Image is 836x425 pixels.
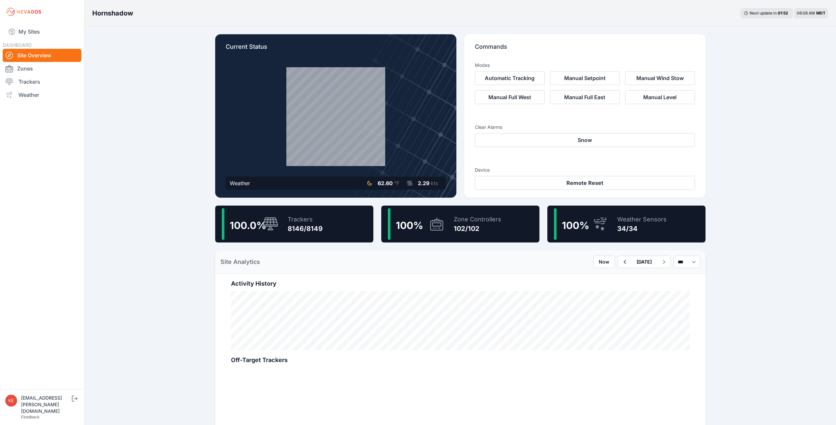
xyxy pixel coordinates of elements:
h2: Off-Target Trackers [231,355,690,365]
span: Next update in [750,11,777,15]
h3: Clear Alarms [475,124,695,130]
nav: Breadcrumb [92,5,133,22]
button: Manual Level [625,90,695,104]
button: Manual Setpoint [550,71,620,85]
span: 100 % [396,219,423,231]
div: 01 : 52 [778,11,790,16]
div: Trackers [288,215,323,224]
span: 100.0 % [230,219,266,231]
button: Now [593,256,615,268]
button: [DATE] [631,256,657,268]
div: 8146/8149 [288,224,323,233]
span: DASHBOARD [3,42,32,48]
div: 102/102 [454,224,501,233]
div: [EMAIL_ADDRESS][PERSON_NAME][DOMAIN_NAME] [21,395,71,414]
h3: Hornshadow [92,9,133,18]
img: keadams@sundt.com [5,395,17,407]
span: 2.29 [418,180,429,186]
a: 100%Weather Sensors34/34 [547,206,706,242]
h2: Activity History [231,279,690,288]
a: Weather [3,88,81,101]
p: Current Status [226,42,446,57]
span: 06:08 AM [797,11,815,15]
button: Remote Reset [475,176,695,190]
button: Manual Wind Stow [625,71,695,85]
span: MDT [816,11,825,15]
div: Weather Sensors [617,215,667,224]
span: °F [394,180,399,186]
div: Zone Controllers [454,215,501,224]
div: Weather [230,179,250,187]
h3: Modes [475,62,490,69]
p: Commands [475,42,695,57]
img: Nevados [5,7,42,17]
h2: Site Analytics [220,257,260,267]
span: kts [431,180,438,186]
a: 100.0%Trackers8146/8149 [215,206,373,242]
button: Manual Full East [550,90,620,104]
h3: Device [475,167,695,173]
a: My Sites [3,24,81,40]
a: Trackers [3,75,81,88]
button: Snow [475,133,695,147]
button: Automatic Tracking [475,71,545,85]
a: Feedback [21,414,40,419]
a: Site Overview [3,49,81,62]
span: 62.60 [378,180,393,186]
span: 100 % [562,219,589,231]
div: 34/34 [617,224,667,233]
a: Zones [3,62,81,75]
a: 100%Zone Controllers102/102 [381,206,539,242]
button: Manual Full West [475,90,545,104]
